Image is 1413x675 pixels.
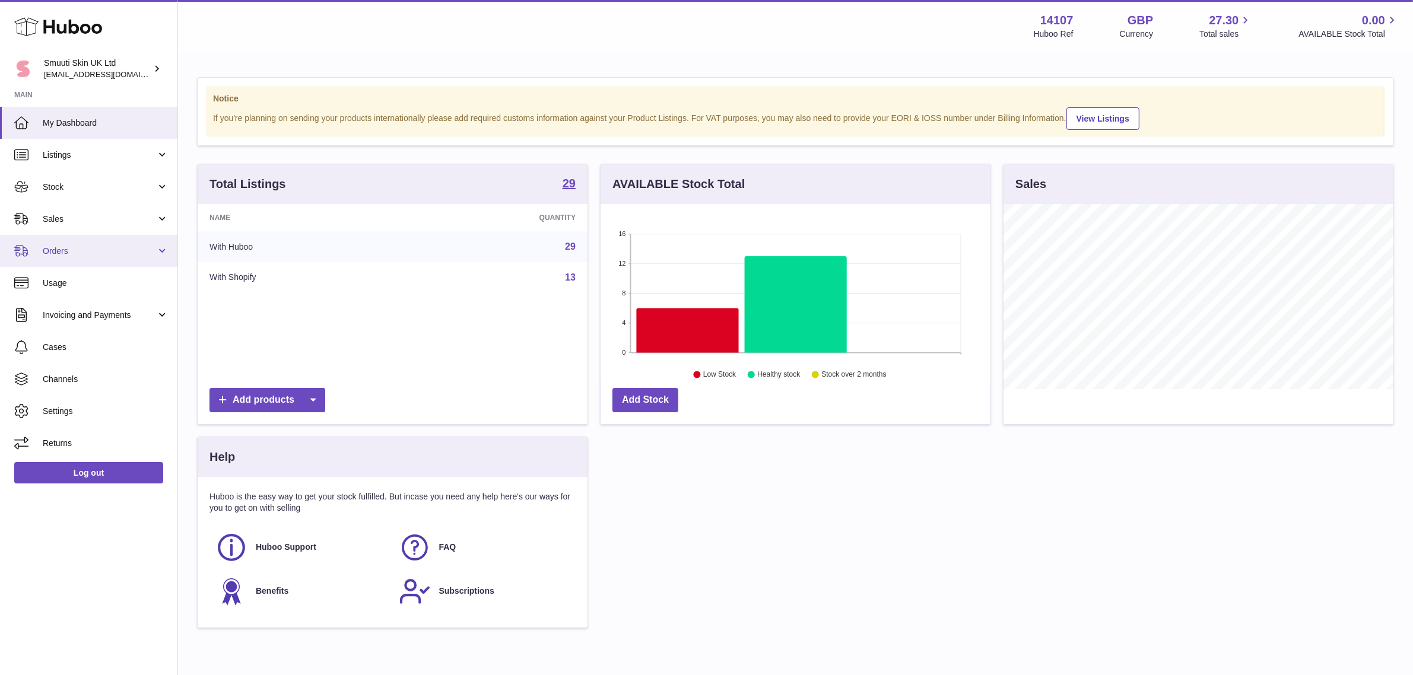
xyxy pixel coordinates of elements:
span: Orders [43,246,156,257]
div: Currency [1120,28,1154,40]
span: Cases [43,342,169,353]
span: Returns [43,438,169,449]
span: Huboo Support [256,542,316,553]
span: Sales [43,214,156,225]
text: Stock over 2 months [821,371,886,379]
span: Usage [43,278,169,289]
span: Invoicing and Payments [43,310,156,321]
div: Smuuti Skin UK Ltd [44,58,151,80]
h3: Sales [1015,176,1046,192]
text: 12 [618,260,625,267]
a: FAQ [399,531,570,563]
a: 29 [565,241,576,251]
text: Low Stock [703,371,736,379]
div: If you're planning on sending your products internationally please add required customs informati... [213,106,1378,130]
span: Channels [43,374,169,385]
span: Subscriptions [439,585,494,597]
span: 0.00 [1362,12,1385,28]
span: Benefits [256,585,288,597]
span: Listings [43,149,156,161]
a: View Listings [1066,107,1139,130]
span: [EMAIL_ADDRESS][DOMAIN_NAME] [44,69,174,79]
p: Huboo is the easy way to get your stock fulfilled. But incase you need any help here's our ways f... [209,491,576,514]
a: Log out [14,462,163,483]
a: 13 [565,272,576,282]
a: Huboo Support [215,531,387,563]
span: Stock [43,182,156,193]
span: FAQ [439,542,456,553]
strong: 14107 [1040,12,1074,28]
img: Paivi.korvela@gmail.com [14,60,32,78]
span: 27.30 [1209,12,1239,28]
th: Name [198,204,408,231]
strong: Notice [213,93,1378,104]
a: Add Stock [612,388,678,412]
th: Quantity [408,204,588,231]
span: My Dashboard [43,117,169,129]
strong: 29 [563,177,576,189]
td: With Huboo [198,231,408,262]
text: 16 [618,230,625,237]
a: 0.00 AVAILABLE Stock Total [1298,12,1399,40]
td: With Shopify [198,262,408,293]
div: Huboo Ref [1034,28,1074,40]
text: 0 [622,349,625,356]
a: Subscriptions [399,575,570,607]
h3: Help [209,449,235,465]
strong: GBP [1128,12,1153,28]
h3: Total Listings [209,176,286,192]
a: Add products [209,388,325,412]
span: Total sales [1199,28,1252,40]
a: 29 [563,177,576,192]
span: Settings [43,406,169,417]
text: Healthy stock [757,371,801,379]
a: 27.30 Total sales [1199,12,1252,40]
a: Benefits [215,575,387,607]
span: AVAILABLE Stock Total [1298,28,1399,40]
text: 4 [622,319,625,326]
text: 8 [622,289,625,297]
h3: AVAILABLE Stock Total [612,176,745,192]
